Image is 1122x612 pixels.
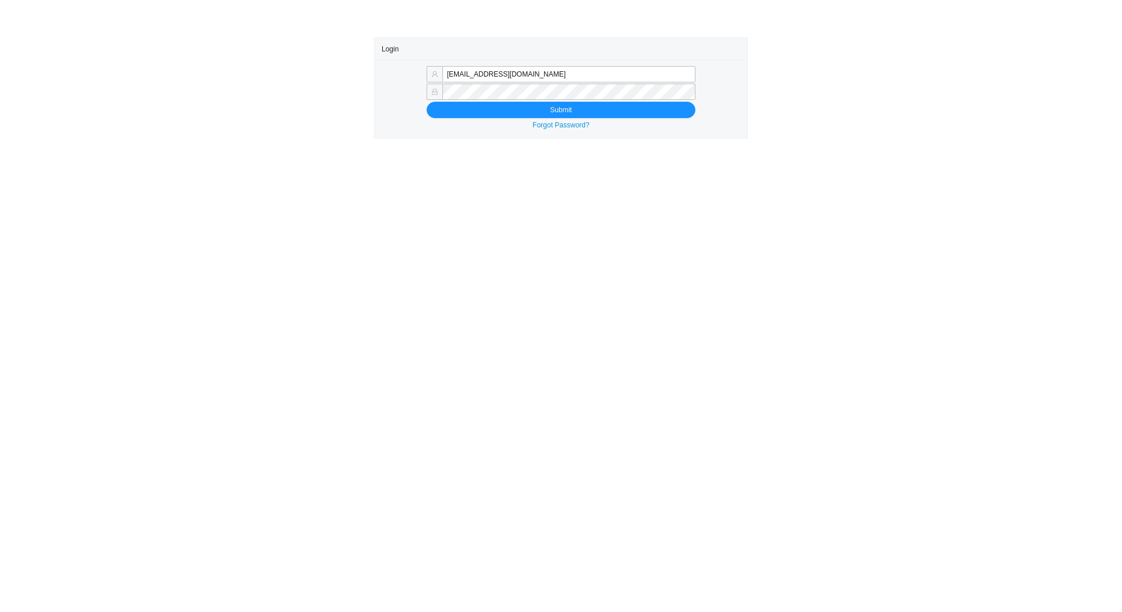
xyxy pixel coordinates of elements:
[550,104,572,116] span: Submit
[427,102,695,118] button: Submit
[431,71,438,78] span: user
[442,66,695,82] input: Email
[431,88,438,95] span: lock
[382,38,740,60] div: Login
[532,121,589,129] a: Forgot Password?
